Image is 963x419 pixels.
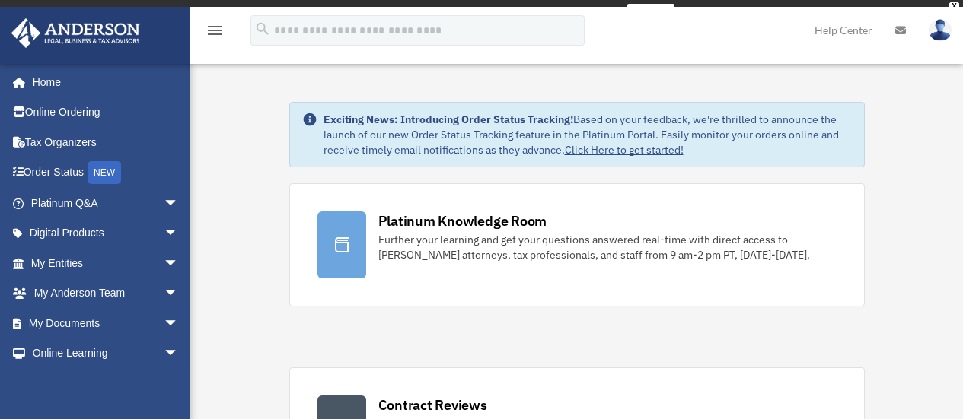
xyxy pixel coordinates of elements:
a: My Entitiesarrow_drop_down [11,248,202,278]
a: Online Ordering [11,97,202,128]
span: arrow_drop_down [164,248,194,279]
div: Contract Reviews [378,395,487,414]
span: arrow_drop_down [164,188,194,219]
div: Further your learning and get your questions answered real-time with direct access to [PERSON_NAM... [378,232,837,262]
span: arrow_drop_down [164,218,194,249]
a: My Documentsarrow_drop_down [11,308,202,338]
a: menu [206,27,224,40]
a: My Anderson Teamarrow_drop_down [11,278,202,309]
div: close [949,2,959,11]
i: menu [206,21,224,40]
span: arrow_drop_down [164,308,194,339]
a: survey [627,4,674,22]
a: Order StatusNEW [11,157,202,189]
span: arrow_drop_down [164,278,194,309]
a: Online Learningarrow_drop_down [11,338,202,369]
div: NEW [88,161,121,184]
a: Home [11,67,194,97]
img: User Pic [929,19,952,41]
span: arrow_drop_down [164,338,194,370]
a: Digital Productsarrow_drop_down [11,218,202,249]
div: Platinum Knowledge Room [378,211,547,230]
a: Platinum Q&Aarrow_drop_down [11,188,202,218]
div: Get a chance to win 6 months of Platinum for free just by filling out this [289,4,621,22]
img: Anderson Advisors Platinum Portal [7,18,145,48]
div: Based on your feedback, we're thrilled to announce the launch of our new Order Status Tracking fe... [324,112,852,157]
a: Platinum Knowledge Room Further your learning and get your questions answered real-time with dire... [289,183,865,306]
i: search [254,21,271,37]
strong: Exciting News: Introducing Order Status Tracking! [324,113,573,126]
a: Tax Organizers [11,127,202,157]
a: Click Here to get started! [565,143,684,157]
